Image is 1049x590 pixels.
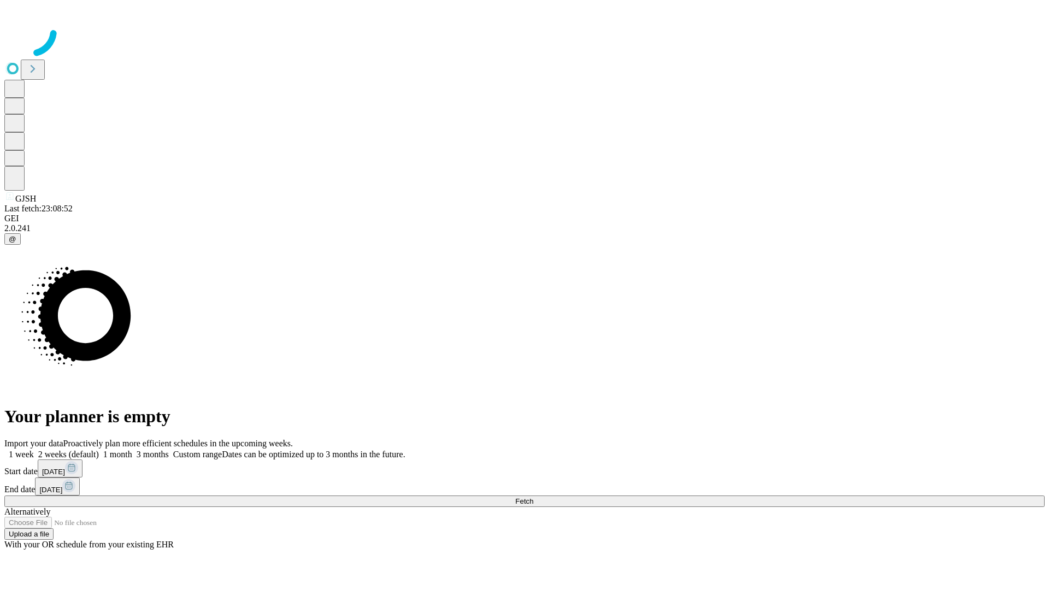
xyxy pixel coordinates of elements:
[38,459,82,477] button: [DATE]
[4,233,21,245] button: @
[42,468,65,476] span: [DATE]
[4,214,1045,223] div: GEI
[4,507,50,516] span: Alternatively
[63,439,293,448] span: Proactively plan more efficient schedules in the upcoming weeks.
[39,486,62,494] span: [DATE]
[4,540,174,549] span: With your OR schedule from your existing EHR
[4,495,1045,507] button: Fetch
[137,450,169,459] span: 3 months
[9,450,34,459] span: 1 week
[4,477,1045,495] div: End date
[4,439,63,448] span: Import your data
[4,223,1045,233] div: 2.0.241
[173,450,222,459] span: Custom range
[15,194,36,203] span: GJSH
[222,450,405,459] span: Dates can be optimized up to 3 months in the future.
[9,235,16,243] span: @
[35,477,80,495] button: [DATE]
[4,528,54,540] button: Upload a file
[515,497,533,505] span: Fetch
[4,459,1045,477] div: Start date
[38,450,99,459] span: 2 weeks (default)
[103,450,132,459] span: 1 month
[4,406,1045,427] h1: Your planner is empty
[4,204,73,213] span: Last fetch: 23:08:52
